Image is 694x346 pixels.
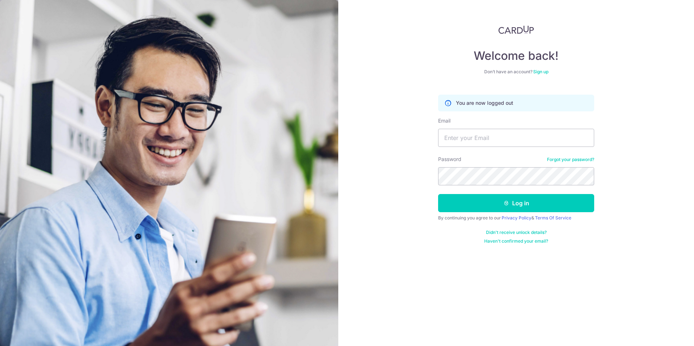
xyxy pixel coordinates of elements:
h4: Welcome back! [438,49,594,63]
label: Email [438,117,450,124]
label: Password [438,156,461,163]
img: CardUp Logo [498,25,534,34]
input: Enter your Email [438,129,594,147]
a: Haven't confirmed your email? [484,238,548,244]
a: Terms Of Service [535,215,571,221]
a: Sign up [533,69,548,74]
a: Privacy Policy [502,215,531,221]
div: By continuing you agree to our & [438,215,594,221]
a: Forgot your password? [547,157,594,162]
p: You are now logged out [456,99,513,107]
a: Didn't receive unlock details? [486,230,547,235]
div: Don’t have an account? [438,69,594,75]
button: Log in [438,194,594,212]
